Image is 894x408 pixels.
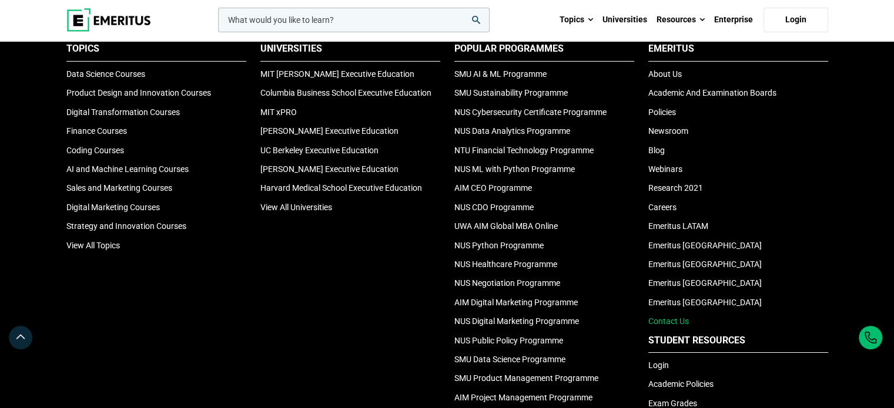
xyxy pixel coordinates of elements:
a: [PERSON_NAME] Executive Education [260,126,399,136]
a: View All Universities [260,203,332,212]
a: AIM Digital Marketing Programme [454,298,578,307]
a: Webinars [648,164,682,174]
a: NUS Digital Marketing Programme [454,316,579,326]
a: UC Berkeley Executive Education [260,146,379,155]
a: SMU Product Management Programme [454,373,598,383]
a: Academic And Examination Boards [648,88,776,97]
a: Emeritus [GEOGRAPHIC_DATA] [648,298,762,307]
a: Contact Us [648,316,689,326]
input: woocommerce-product-search-field-0 [218,8,490,32]
a: About Us [648,69,682,79]
a: NUS Cybersecurity Certificate Programme [454,107,607,117]
a: NUS Data Analytics Programme [454,126,570,136]
a: Research 2021 [648,183,703,193]
a: NUS Public Policy Programme [454,336,563,345]
a: View All Topics [66,241,120,250]
a: AIM Project Management Programme [454,393,592,402]
a: NTU Financial Technology Programme [454,146,594,155]
a: Columbia Business School Executive Education [260,88,431,97]
a: MIT xPRO [260,107,297,117]
a: Exam Grades [648,399,697,408]
a: NUS Negotiation Programme [454,278,560,288]
a: MIT [PERSON_NAME] Executive Education [260,69,414,79]
a: Blog [648,146,665,155]
a: Academic Policies [648,379,714,389]
a: Product Design and Innovation Courses [66,88,211,97]
a: NUS Healthcare Programme [454,259,557,269]
a: Finance Courses [66,126,127,136]
a: Harvard Medical School Executive Education [260,183,422,193]
a: AI and Machine Learning Courses [66,164,189,174]
a: UWA AIM Global MBA Online [454,221,558,231]
a: NUS Python Programme [454,241,544,250]
a: NUS ML with Python Programme [454,164,575,174]
a: Emeritus LATAM [648,221,708,231]
a: NUS CDO Programme [454,203,534,212]
a: Digital Transformation Courses [66,107,180,117]
a: Digital Marketing Courses [66,203,160,212]
a: Login [648,360,669,370]
a: Policies [648,107,676,117]
a: Emeritus [GEOGRAPHIC_DATA] [648,241,762,250]
a: SMU Sustainability Programme [454,88,568,97]
a: Sales and Marketing Courses [66,183,172,193]
a: Data Science Courses [66,69,145,79]
a: [PERSON_NAME] Executive Education [260,164,399,174]
a: Strategy and Innovation Courses [66,221,186,231]
a: SMU Data Science Programme [454,355,565,364]
a: Emeritus [GEOGRAPHIC_DATA] [648,278,762,288]
a: Emeritus [GEOGRAPHIC_DATA] [648,259,762,269]
a: AIM CEO Programme [454,183,532,193]
a: Careers [648,203,677,212]
a: Login [764,8,828,32]
a: SMU AI & ML Programme [454,69,547,79]
a: Newsroom [648,126,688,136]
a: Coding Courses [66,146,124,155]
